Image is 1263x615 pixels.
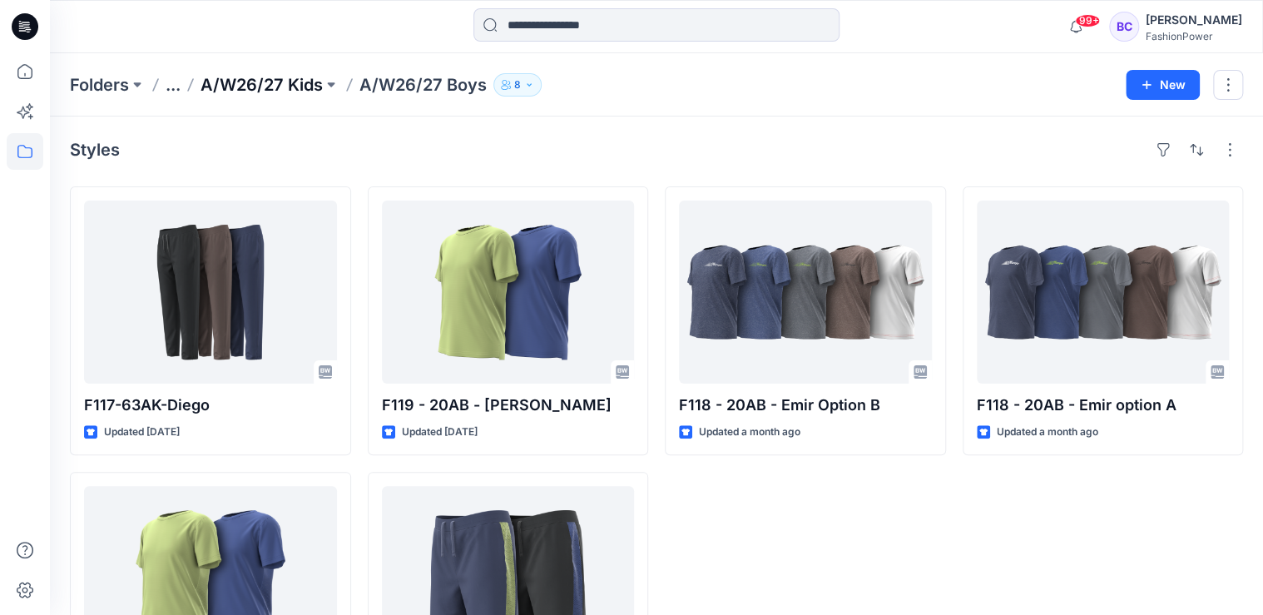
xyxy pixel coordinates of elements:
a: Folders [70,73,129,97]
p: F119 - 20AB - [PERSON_NAME] [382,394,635,417]
div: [PERSON_NAME] [1146,10,1242,30]
p: F117-63AK-Diego [84,394,337,417]
h4: Styles [70,140,120,160]
button: ... [166,73,181,97]
p: Updated a month ago [997,424,1098,441]
p: Updated a month ago [699,424,800,441]
p: 8 [514,76,521,94]
p: Updated [DATE] [402,424,478,441]
p: F118 - 20AB - Emir option A [977,394,1230,417]
a: F118 - 20AB - Emir Option B [679,201,932,384]
div: BC [1109,12,1139,42]
a: F117-63AK-Diego [84,201,337,384]
span: 99+ [1075,14,1100,27]
a: A/W26/27 Kids [201,73,323,97]
a: F118 - 20AB - Emir option A [977,201,1230,384]
div: FashionPower [1146,30,1242,42]
p: Updated [DATE] [104,424,180,441]
button: 8 [493,73,542,97]
button: New [1126,70,1200,100]
p: F118 - 20AB - Emir Option B [679,394,932,417]
p: A/W26/27 Boys [359,73,487,97]
a: F119 - 20AB - Bruno [382,201,635,384]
